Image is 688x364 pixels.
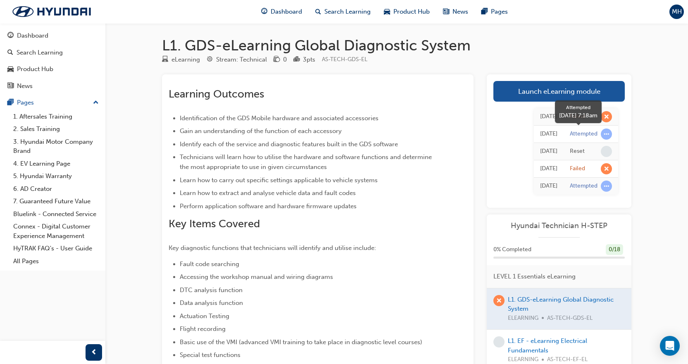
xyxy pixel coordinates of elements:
a: HyTRAK FAQ's - User Guide [10,242,102,255]
div: Type [162,55,200,65]
span: MH [672,7,682,17]
span: Product Hub [393,7,430,17]
span: Pages [491,7,508,17]
div: Product Hub [17,64,53,74]
div: Points [293,55,315,65]
div: Pages [17,98,34,107]
span: Perform application software and hardware firmware updates [180,202,357,210]
span: Accessing the workshop manual and wiring diagrams [180,273,333,281]
span: Learn how to carry out specific settings applicable to vehicle systems [180,176,378,184]
span: podium-icon [293,56,300,64]
span: Key diagnostic functions that technicians will identify and utilise include: [169,244,376,252]
div: 3 pts [303,55,315,64]
button: Pages [3,95,102,110]
span: target-icon [207,56,213,64]
span: DTC analysis function [180,286,243,294]
span: search-icon [7,49,13,57]
a: guage-iconDashboard [255,3,309,20]
a: 6. AD Creator [10,183,102,195]
div: Tue Sep 30 2025 11:29:50 GMT+1000 (Australian Eastern Standard Time) [540,181,557,191]
span: Learn how to extract and analyse vehicle data and fault codes [180,189,356,197]
div: Tue Sep 30 2025 13:36:41 GMT+1000 (Australian Eastern Standard Time) [540,164,557,174]
a: Connex - Digital Customer Experience Management [10,220,102,242]
span: Flight recording [180,325,226,333]
span: car-icon [384,7,390,17]
span: Search Learning [324,7,371,17]
a: L1. EF - eLearning Electrical Fundamentals [508,337,587,354]
a: 5. Hyundai Warranty [10,170,102,183]
div: Attempted [559,104,598,111]
span: Learning resource code [322,56,367,63]
a: search-iconSearch Learning [309,3,377,20]
div: Wed Oct 01 2025 07:18:54 GMT+1000 (Australian Eastern Standard Time) [540,147,557,156]
span: learningRecordVerb_NONE-icon [601,146,612,157]
span: Actuation Testing [180,312,229,320]
a: News [3,79,102,94]
span: learningRecordVerb_ATTEMPT-icon [601,128,612,140]
span: guage-icon [261,7,267,17]
span: guage-icon [7,32,14,40]
span: Key Items Covered [169,217,260,230]
span: Identify each of the service and diagnostic features built in the GDS software [180,140,398,148]
span: search-icon [315,7,321,17]
span: pages-icon [481,7,488,17]
span: learningResourceType_ELEARNING-icon [162,56,168,64]
a: Search Learning [3,45,102,60]
span: learningRecordVerb_NONE-icon [493,336,505,347]
a: news-iconNews [436,3,475,20]
div: Reset [570,148,585,155]
span: Basic use of the VMI (advanced VMI training to take place in diagnostic level courses) [180,338,422,346]
span: Learning Outcomes [169,88,264,100]
span: learningRecordVerb_FAIL-icon [493,295,505,306]
span: learningRecordVerb_FAIL-icon [601,163,612,174]
span: Fault code searching [180,260,239,268]
a: pages-iconPages [475,3,514,20]
span: prev-icon [91,347,97,358]
span: car-icon [7,66,14,73]
a: Launch eLearning module [493,81,625,102]
a: All Pages [10,255,102,268]
div: News [17,81,33,91]
div: Attempted [570,182,598,190]
img: Trak [4,3,99,20]
span: learningRecordVerb_FAIL-icon [601,111,612,122]
span: Technicians will learn how to utilise the hardware and software functions and determine the most ... [180,153,433,171]
a: 7. Guaranteed Future Value [10,195,102,208]
div: Stream [207,55,267,65]
div: Wed Oct 01 2025 07:26:20 GMT+1000 (Australian Eastern Standard Time) [540,112,557,121]
a: Hyundai Technician H-STEP [493,221,625,231]
div: Wed Oct 01 2025 07:18:55 GMT+1000 (Australian Eastern Standard Time) [540,129,557,139]
span: Identification of the GDS Mobile hardware and associated accessories [180,114,379,122]
div: Stream: Technical [216,55,267,64]
a: Bluelink - Connected Service [10,208,102,221]
a: car-iconProduct Hub [377,3,436,20]
a: 3. Hyundai Motor Company Brand [10,136,102,157]
button: DashboardSearch LearningProduct HubNews [3,26,102,95]
div: Open Intercom Messenger [660,336,680,356]
span: learningRecordVerb_ATTEMPT-icon [601,181,612,192]
span: news-icon [7,83,14,90]
span: Gain an understanding of the function of each accessory [180,127,342,135]
div: 0 / 18 [606,244,623,255]
h1: L1. GDS-eLearning Global Diagnostic System [162,36,631,55]
a: Dashboard [3,28,102,43]
span: LEVEL 1 Essentials eLearning [493,272,576,281]
a: Product Hub [3,62,102,77]
a: 4. EV Learning Page [10,157,102,170]
div: eLearning [171,55,200,64]
a: 1. Aftersales Training [10,110,102,123]
a: 2. Sales Training [10,123,102,136]
div: [DATE] 7:18am [559,111,598,120]
span: pages-icon [7,99,14,107]
span: news-icon [443,7,449,17]
span: Dashboard [271,7,302,17]
div: Dashboard [17,31,48,40]
div: Search Learning [17,48,63,57]
div: Failed [570,165,585,173]
span: Data analysis function [180,299,243,307]
div: Price [274,55,287,65]
span: money-icon [274,56,280,64]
